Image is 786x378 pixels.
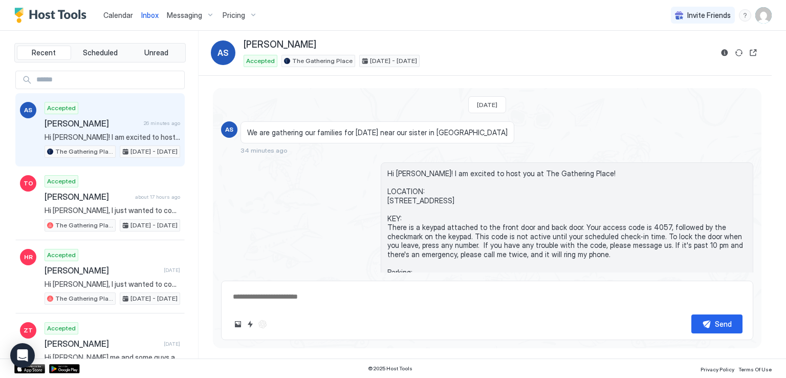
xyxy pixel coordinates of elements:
[14,43,186,62] div: tab-group
[370,56,417,66] span: [DATE] - [DATE]
[10,343,35,368] div: Open Intercom Messenger
[47,324,76,333] span: Accepted
[24,253,33,262] span: HR
[292,56,353,66] span: The Gathering Place
[167,11,202,20] span: Messaging
[718,47,731,59] button: Reservation information
[45,133,180,142] span: Hi [PERSON_NAME]! I am excited to host you at The Gathering Place! LOCATION: [STREET_ADDRESS] KEY...
[45,192,131,202] span: [PERSON_NAME]
[144,48,168,57] span: Unread
[55,147,113,156] span: The Gathering Place
[49,364,80,373] a: Google Play Store
[244,39,316,51] span: [PERSON_NAME]
[103,11,133,19] span: Calendar
[144,120,180,127] span: 26 minutes ago
[701,363,734,374] a: Privacy Policy
[47,250,76,260] span: Accepted
[45,353,180,362] span: Hi [PERSON_NAME] me and some guys are in town for the week and would like to stay at your air bnb
[246,56,275,66] span: Accepted
[135,194,180,200] span: about 17 hours ago
[691,314,743,333] button: Send
[17,46,71,60] button: Recent
[55,221,113,230] span: The Gathering Place
[73,46,127,60] button: Scheduled
[55,294,113,303] span: The Gathering Place
[232,318,244,330] button: Upload image
[103,10,133,20] a: Calendar
[164,267,180,274] span: [DATE]
[130,294,178,303] span: [DATE] - [DATE]
[24,106,32,115] span: AS
[24,179,33,188] span: TO
[14,364,45,373] a: App Store
[747,47,759,59] button: Open reservation
[32,71,184,89] input: Input Field
[715,319,732,329] div: Send
[217,47,229,59] span: AS
[47,103,76,113] span: Accepted
[387,169,747,322] span: Hi [PERSON_NAME]! I am excited to host you at The Gathering Place! LOCATION: [STREET_ADDRESS] KEY...
[45,339,160,349] span: [PERSON_NAME]
[141,10,159,20] a: Inbox
[32,48,56,57] span: Recent
[755,7,772,24] div: User profile
[141,11,159,19] span: Inbox
[225,125,233,134] span: AS
[733,47,745,59] button: Sync reservation
[129,46,183,60] button: Unread
[45,206,180,215] span: Hi [PERSON_NAME], I just wanted to connect and give you more information about your stay at The [...
[477,101,497,109] span: [DATE]
[241,146,288,154] span: 34 minutes ago
[47,177,76,186] span: Accepted
[244,318,256,330] button: Quick reply
[223,11,245,20] span: Pricing
[701,366,734,372] span: Privacy Policy
[368,365,412,372] span: © 2025 Host Tools
[130,147,178,156] span: [DATE] - [DATE]
[739,9,751,22] div: menu
[164,341,180,347] span: [DATE]
[14,8,91,23] a: Host Tools Logo
[130,221,178,230] span: [DATE] - [DATE]
[738,366,772,372] span: Terms Of Use
[687,11,731,20] span: Invite Friends
[45,280,180,289] span: Hi [PERSON_NAME], I just wanted to connect and give you more information about your stay at The [...
[247,128,508,137] span: We are gathering our families for [DATE] near our sister in [GEOGRAPHIC_DATA]
[45,265,160,276] span: [PERSON_NAME]
[24,326,33,335] span: ZT
[738,363,772,374] a: Terms Of Use
[45,118,140,129] span: [PERSON_NAME]
[83,48,118,57] span: Scheduled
